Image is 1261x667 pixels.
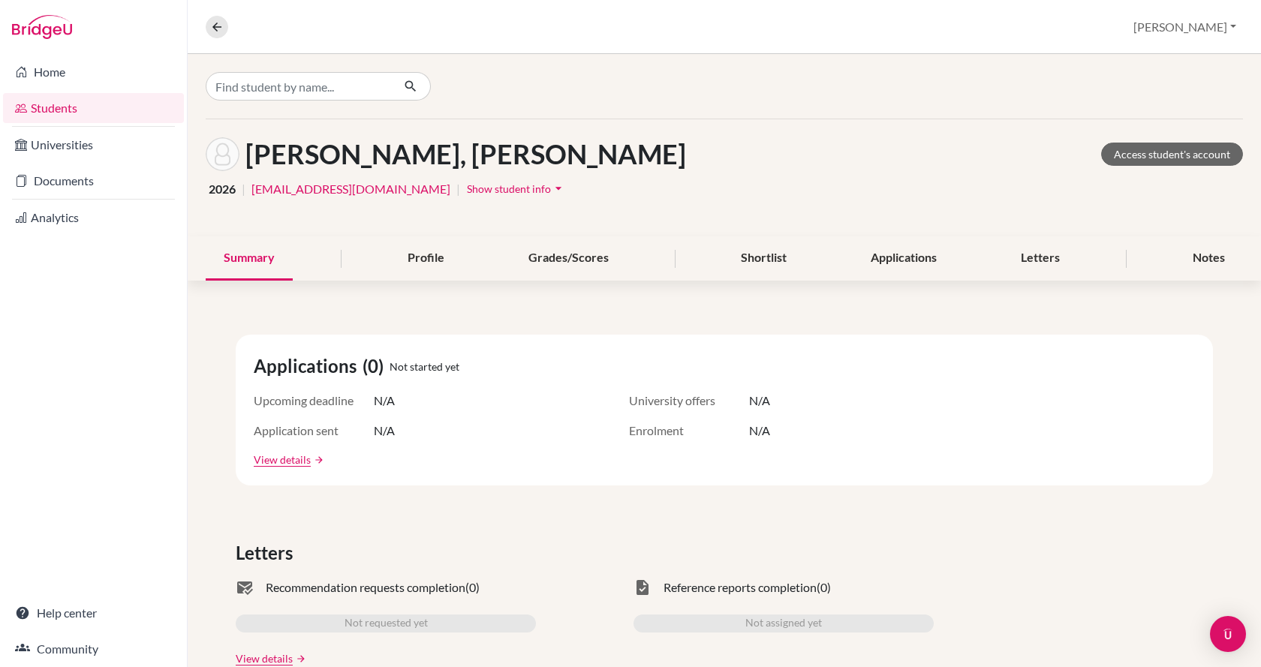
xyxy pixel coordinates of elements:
[3,634,184,664] a: Community
[853,236,955,281] div: Applications
[745,614,822,632] span: Not assigned yet
[254,353,363,380] span: Applications
[1003,236,1078,281] div: Letters
[629,422,749,440] span: Enrolment
[3,57,184,87] a: Home
[293,653,306,664] a: arrow_forward
[251,180,450,198] a: [EMAIL_ADDRESS][DOMAIN_NAME]
[664,578,817,596] span: Reference reports completion
[254,392,374,410] span: Upcoming deadline
[749,422,770,440] span: N/A
[254,452,311,467] a: View details
[374,422,395,440] span: N/A
[209,180,236,198] span: 2026
[206,137,239,171] img: Blanka Napsugár Szabó's avatar
[12,15,72,39] img: Bridge-U
[245,138,686,170] h1: [PERSON_NAME], [PERSON_NAME]
[551,181,566,196] i: arrow_drop_down
[254,422,374,440] span: Application sent
[390,359,459,374] span: Not started yet
[206,236,293,281] div: Summary
[3,93,184,123] a: Students
[390,236,462,281] div: Profile
[374,392,395,410] span: N/A
[456,180,460,198] span: |
[363,353,390,380] span: (0)
[3,598,184,628] a: Help center
[510,236,627,281] div: Grades/Scores
[311,455,324,465] a: arrow_forward
[467,182,551,195] span: Show student info
[206,72,392,101] input: Find student by name...
[465,578,480,596] span: (0)
[466,177,567,200] button: Show student infoarrow_drop_down
[345,614,428,632] span: Not requested yet
[236,650,293,666] a: View details
[634,578,652,596] span: task
[242,180,245,198] span: |
[1175,236,1243,281] div: Notes
[1101,143,1243,166] a: Access student's account
[817,578,831,596] span: (0)
[3,203,184,233] a: Analytics
[723,236,805,281] div: Shortlist
[1210,616,1246,652] div: Open Intercom Messenger
[236,578,254,596] span: mark_email_read
[629,392,749,410] span: University offers
[3,166,184,196] a: Documents
[3,130,184,160] a: Universities
[1127,13,1243,41] button: [PERSON_NAME]
[236,539,299,566] span: Letters
[266,578,465,596] span: Recommendation requests completion
[749,392,770,410] span: N/A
